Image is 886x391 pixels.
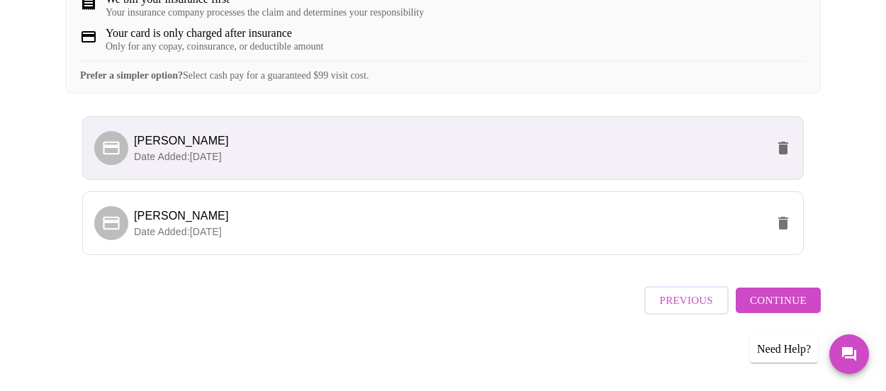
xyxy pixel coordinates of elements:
[829,334,869,374] button: Messages
[134,151,222,162] span: Date Added: [DATE]
[750,336,818,363] div: Need Help?
[106,7,424,18] div: Your insurance company processes the claim and determines your responsibility
[134,210,229,222] span: [PERSON_NAME]
[750,291,807,310] span: Continue
[660,291,713,310] span: Previous
[80,61,806,81] div: Select cash pay for a guaranteed $99 visit cost.
[134,135,229,147] span: [PERSON_NAME]
[766,131,800,165] button: delete
[106,41,323,52] div: Only for any copay, coinsurance, or deductible amount
[644,286,729,314] button: Previous
[134,226,222,237] span: Date Added: [DATE]
[80,70,183,81] strong: Prefer a simpler option?
[766,206,800,240] button: delete
[106,27,323,40] div: Your card is only charged after insurance
[736,288,821,313] button: Continue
